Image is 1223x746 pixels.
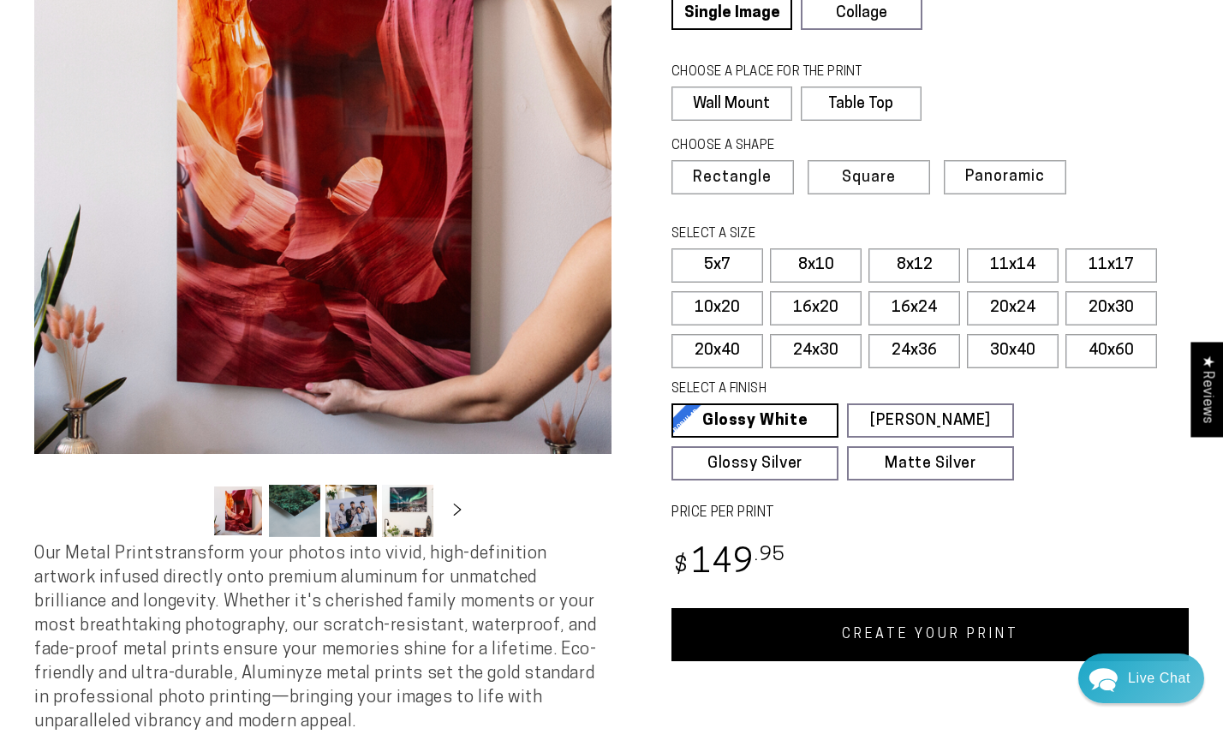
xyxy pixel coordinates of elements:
label: 30x40 [967,334,1059,368]
div: Click to open Judge.me floating reviews tab [1190,342,1223,437]
button: Load image 4 in gallery view [382,485,433,537]
label: 8x10 [770,248,862,283]
label: 11x17 [1065,248,1157,283]
label: 24x36 [868,334,960,368]
legend: SELECT A SIZE [671,225,975,244]
button: Slide left [170,492,207,529]
a: [PERSON_NAME] [847,403,1014,438]
button: Load image 3 in gallery view [325,485,377,537]
span: Square [842,170,896,186]
span: Our Metal Prints transform your photos into vivid, high-definition artwork infused directly onto ... [34,546,597,731]
label: 20x30 [1065,291,1157,325]
a: CREATE YOUR PRINT [671,608,1189,661]
button: Load image 2 in gallery view [269,485,320,537]
label: Table Top [801,87,922,121]
legend: CHOOSE A PLACE FOR THE PRINT [671,63,905,82]
legend: CHOOSE A SHAPE [671,137,908,156]
label: 16x24 [868,291,960,325]
label: 16x20 [770,291,862,325]
label: 24x30 [770,334,862,368]
button: Load image 1 in gallery view [212,485,264,537]
label: 20x40 [671,334,763,368]
label: Wall Mount [671,87,792,121]
button: Slide right [438,492,476,529]
a: Glossy White [671,403,838,438]
span: Panoramic [965,169,1045,185]
sup: .95 [755,546,785,565]
label: 8x12 [868,248,960,283]
div: Chat widget toggle [1078,653,1204,703]
span: Rectangle [693,170,772,186]
a: Matte Silver [847,446,1014,480]
div: Contact Us Directly [1128,653,1190,703]
label: 20x24 [967,291,1059,325]
label: PRICE PER PRINT [671,504,1189,523]
legend: SELECT A FINISH [671,380,975,399]
span: $ [674,555,689,578]
label: 11x14 [967,248,1059,283]
label: 10x20 [671,291,763,325]
bdi: 149 [671,547,785,581]
label: 5x7 [671,248,763,283]
a: Glossy Silver [671,446,838,480]
label: 40x60 [1065,334,1157,368]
